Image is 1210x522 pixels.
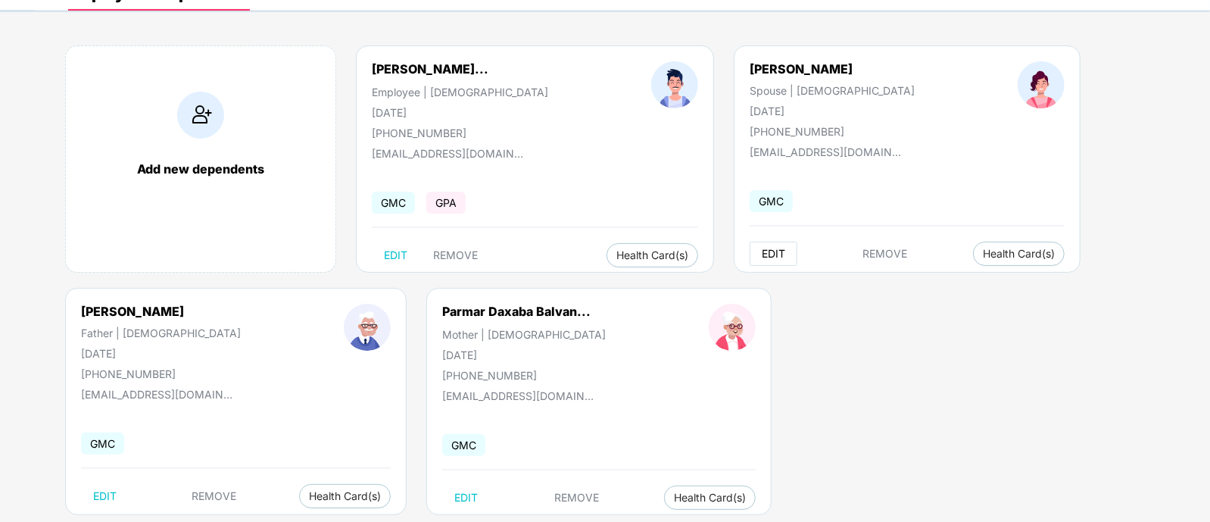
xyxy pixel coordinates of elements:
button: EDIT [750,242,797,266]
span: EDIT [454,492,478,504]
div: [EMAIL_ADDRESS][DOMAIN_NAME] [372,147,523,160]
button: REMOVE [421,243,490,267]
span: GMC [81,433,124,455]
div: Parmar Daxaba Balvan... [442,304,591,319]
div: [PERSON_NAME] [750,61,915,77]
span: Health Card(s) [309,492,381,500]
span: GMC [442,434,485,456]
span: REMOVE [863,248,908,260]
div: [DATE] [372,106,548,119]
div: Father | [DEMOGRAPHIC_DATA] [81,327,241,339]
span: Health Card(s) [616,252,688,259]
span: GPA [426,192,466,214]
span: GMC [372,192,415,214]
div: [EMAIL_ADDRESS][DOMAIN_NAME] [750,145,901,158]
img: addIcon [177,92,224,139]
div: [PHONE_NUMBER] [81,367,241,380]
span: REMOVE [192,490,236,502]
div: [PHONE_NUMBER] [442,369,606,382]
span: REMOVE [433,249,478,261]
button: Health Card(s) [973,242,1065,266]
div: Spouse | [DEMOGRAPHIC_DATA] [750,84,915,97]
img: profileImage [651,61,698,108]
div: [PHONE_NUMBER] [750,125,915,138]
button: EDIT [372,243,419,267]
span: EDIT [384,249,407,261]
div: [DATE] [750,105,915,117]
button: REMOVE [179,484,248,508]
div: Employee | [DEMOGRAPHIC_DATA] [372,86,548,98]
button: Health Card(s) [299,484,391,508]
span: REMOVE [555,492,600,504]
span: EDIT [93,490,117,502]
button: EDIT [81,484,129,508]
button: EDIT [442,486,490,510]
div: Add new dependents [81,161,320,177]
span: Health Card(s) [983,250,1055,258]
img: profileImage [1018,61,1065,108]
img: profileImage [344,304,391,351]
button: Health Card(s) [607,243,698,267]
div: [PHONE_NUMBER] [372,127,548,139]
div: [EMAIL_ADDRESS][DOMAIN_NAME] [81,388,232,401]
div: [PERSON_NAME] [81,304,241,319]
div: [EMAIL_ADDRESS][DOMAIN_NAME] [442,389,594,402]
button: REMOVE [543,486,612,510]
span: Health Card(s) [674,494,746,502]
div: [DATE] [442,349,606,361]
img: profileImage [709,304,756,351]
button: Health Card(s) [664,486,756,510]
div: [PERSON_NAME]... [372,61,488,77]
span: EDIT [762,248,785,260]
div: Mother | [DEMOGRAPHIC_DATA] [442,328,606,341]
button: REMOVE [851,242,920,266]
span: GMC [750,190,793,212]
div: [DATE] [81,347,241,360]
